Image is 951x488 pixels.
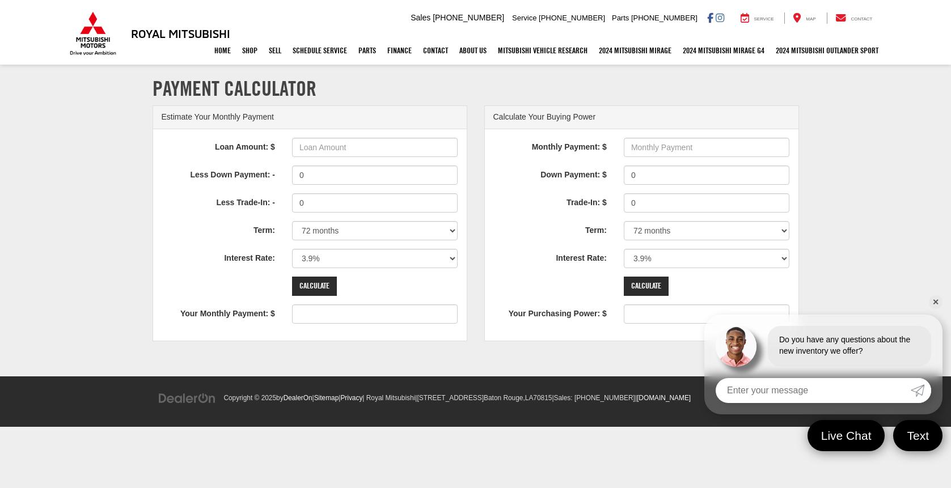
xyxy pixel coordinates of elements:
input: Calculate [292,277,337,296]
input: Enter your message [716,378,911,403]
a: Text [893,420,942,451]
a: Sitemap [314,394,339,402]
label: Less Trade-In: - [153,193,284,209]
span: Baton Rouge, [484,394,525,402]
a: Map [784,12,824,24]
a: DealerOn [158,393,216,402]
label: Monthly Payment: $ [485,138,615,153]
a: Shop [236,36,263,65]
span: Map [806,16,815,22]
a: 2024 Mitsubishi Mirage G4 [677,36,770,65]
span: Sales: [554,394,573,402]
div: Estimate Your Monthly Payment [153,106,467,129]
span: Service [512,14,536,22]
span: | Royal Mitsubishi [362,394,415,402]
h1: Payment Calculator [153,77,799,100]
span: | [312,394,339,402]
label: Less Down Payment: - [153,166,284,181]
a: Mitsubishi Vehicle Research [492,36,593,65]
label: Interest Rate: [485,249,615,264]
span: | [339,394,362,402]
a: Live Chat [808,420,885,451]
input: Monthly Payment [624,138,790,157]
span: Contact [851,16,872,22]
label: Trade-In: $ [485,193,615,209]
input: Loan Amount [292,138,458,157]
span: | [552,394,635,402]
span: [PHONE_NUMBER] [574,394,635,402]
a: Contact [827,12,881,24]
span: Copyright © 2025 [223,394,276,402]
a: Sell [263,36,287,65]
a: Parts: Opens in a new tab [353,36,382,65]
span: [STREET_ADDRESS] [417,394,484,402]
a: Home [209,36,236,65]
span: by [276,394,312,402]
a: Service [732,12,783,24]
label: Loan Amount: $ [153,138,284,153]
div: Do you have any questions about the new inventory we offer? [768,326,931,367]
a: 2024 Mitsubishi Outlander SPORT [770,36,884,65]
span: Service [754,16,774,22]
span: 70815 [533,394,552,402]
a: Submit [911,378,931,403]
h3: Royal Mitsubishi [131,27,230,40]
span: [PHONE_NUMBER] [631,14,698,22]
a: 2024 Mitsubishi Mirage [593,36,677,65]
span: Text [901,428,935,443]
span: [PHONE_NUMBER] [433,13,504,22]
img: DealerOn [158,392,216,405]
a: [DOMAIN_NAME] [637,394,691,402]
label: Term: [153,221,284,236]
label: Term: [485,221,615,236]
label: Your Purchasing Power: $ [485,304,615,320]
input: Down Payment [624,166,790,185]
a: Instagram: Click to visit our Instagram page [716,13,724,22]
a: Contact [417,36,454,65]
span: Sales [411,13,430,22]
a: DealerOn Home Page [284,394,312,402]
img: Mitsubishi [67,11,119,56]
span: Parts [612,14,629,22]
a: Privacy [340,394,362,402]
span: LA [525,394,534,402]
a: Finance [382,36,417,65]
span: Live Chat [815,428,877,443]
img: Agent profile photo [716,326,756,367]
span: | [415,394,552,402]
label: Interest Rate: [153,249,284,264]
label: Down Payment: $ [485,166,615,181]
a: Schedule Service: Opens in a new tab [287,36,353,65]
span: [PHONE_NUMBER] [539,14,605,22]
label: Your Monthly Payment: $ [153,304,284,320]
input: Calculate [624,277,669,296]
span: | [635,394,691,402]
div: Calculate Your Buying Power [485,106,798,129]
a: Facebook: Click to visit our Facebook page [707,13,713,22]
a: About Us [454,36,492,65]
